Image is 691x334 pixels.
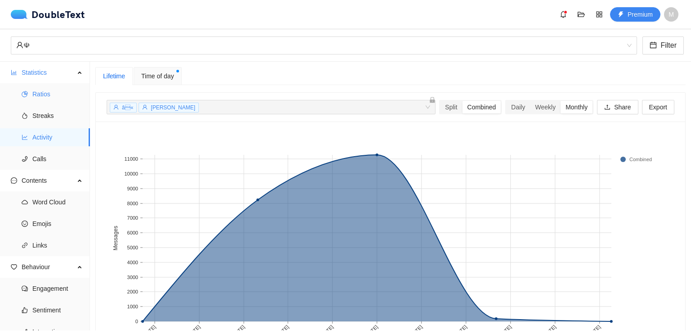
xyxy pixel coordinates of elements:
text: 2000 [127,289,138,294]
div: Combined [462,101,501,113]
span: Ratios [32,85,83,103]
button: appstore [592,7,606,22]
span: Behaviour [22,258,75,276]
span: [PERSON_NAME] [151,104,195,111]
span: user [113,104,119,110]
span: Export [649,102,667,112]
span: phone [22,156,28,162]
span: Engagement [32,280,83,298]
div: ☫ [16,37,624,54]
text: 11000 [124,156,138,162]
text: 6000 [127,230,138,235]
span: Premium [628,9,653,19]
span: pie-chart [22,91,28,97]
div: Lifetime [103,71,125,81]
span: Emojis [32,215,83,233]
span: cloud [22,199,28,205]
span: Links [32,236,83,254]
span: user [142,104,148,110]
button: thunderboltPremium [610,7,660,22]
button: Export [642,100,674,114]
span: â« [122,104,133,111]
span: message [11,177,17,184]
text: 5000 [127,245,138,250]
div: Weekly [530,101,561,113]
span: ☫ [16,37,632,54]
span: bell [556,11,570,18]
span: comment [22,285,28,292]
span: lock [429,97,435,103]
text: Messages [112,226,119,251]
span: Word Cloud [32,193,83,211]
div: Monthly [561,101,592,113]
text: 4000 [127,260,138,265]
button: calendarFilter [642,36,684,54]
span: link [22,242,28,248]
img: logo [11,10,31,19]
text: 10000 [124,171,138,176]
div: Split [440,101,462,113]
text: 7000 [127,215,138,221]
span: smile [22,221,28,227]
span: like [22,307,28,313]
span: Activity [32,128,83,146]
span: Sentiment [32,301,83,319]
span: user [16,41,23,49]
a: logoDoubleText [11,10,85,19]
div: Daily [506,101,530,113]
span: Filter [660,40,677,51]
text: 0 [135,319,138,324]
text: 8000 [127,201,138,206]
span: folder-open [574,11,588,18]
span: calendar [650,41,657,50]
text: 3000 [127,275,138,280]
span: Time of day [141,71,174,81]
span: M [669,7,674,22]
span: Calls [32,150,83,168]
span: bar-chart [11,69,17,76]
span: line-chart [22,134,28,140]
span: Statistics [22,63,75,81]
span: Contents [22,172,75,190]
text: 9000 [127,186,138,191]
span: upload [604,104,610,111]
button: folder-open [574,7,588,22]
button: uploadShare [597,100,638,114]
span: appstore [592,11,606,18]
text: 1000 [127,304,138,309]
span: heart [11,264,17,270]
span: thunderbolt [618,11,624,18]
span: fire [22,113,28,119]
span: Streaks [32,107,83,125]
button: bell [556,7,570,22]
div: DoubleText [11,10,85,19]
span: Share [614,102,631,112]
